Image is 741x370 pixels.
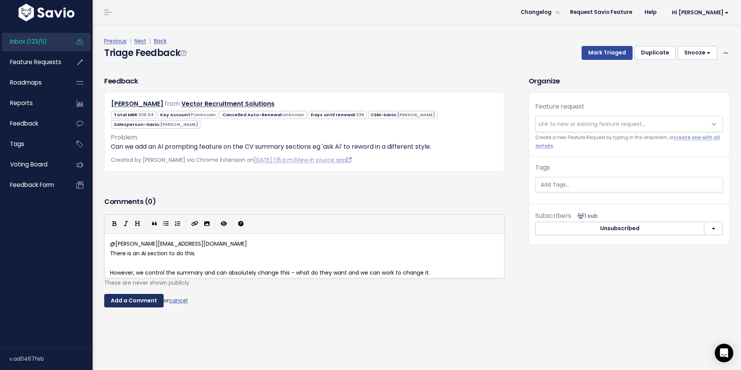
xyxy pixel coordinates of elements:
[10,119,38,127] span: Feedback
[201,218,213,230] button: Import an image
[104,294,504,308] div: or
[2,33,64,51] a: Inbox (123/0)
[10,58,61,66] span: Feature Requests
[169,296,188,304] a: cancel
[538,181,722,189] input: Add Tags...
[10,181,54,189] span: Feedback form
[104,294,164,308] input: Add a Comment
[672,10,729,15] span: Hi [PERSON_NAME]
[128,37,133,45] span: |
[181,99,274,108] a: Vector Recruitment Solutions
[120,218,132,230] button: Italic
[134,37,146,45] a: Next
[17,4,76,21] img: logo-white.9d6f32f41409.svg
[215,219,216,229] i: |
[9,349,93,369] div: v.ad0467feb
[521,10,552,15] span: Changelog
[110,249,196,257] span: There is an AI section to do this.
[111,111,156,119] span: Total MRR:
[148,37,152,45] span: |
[10,160,47,168] span: Voting Board
[2,176,64,194] a: Feedback form
[296,156,352,164] a: View in source app
[160,121,198,127] span: [PERSON_NAME]
[111,156,352,164] span: Created by [PERSON_NAME] via Chrome Extension on |
[10,37,47,46] span: Inbox (123/0)
[232,219,233,229] i: |
[110,240,247,248] span: @[PERSON_NAME][EMAIL_ADDRESS][DOMAIN_NAME]
[308,111,367,119] span: Days until renewal:
[160,218,172,230] button: Generic List
[104,196,504,207] h3: Comments ( )
[165,99,180,108] span: from
[582,46,633,60] button: Mark Triaged
[356,112,364,118] span: 339
[138,112,154,118] span: 339.04
[2,74,64,92] a: Roadmaps
[634,46,676,60] button: Duplicate
[111,133,137,142] span: Problem
[283,112,304,118] span: Unknown
[2,94,64,112] a: Reports
[535,134,723,150] small: Create a new Feature Request by typing in the dropdown, or .
[2,53,64,71] a: Feature Requests
[715,344,733,362] div: Open Intercom Messenger
[235,218,247,230] button: Markdown Guide
[220,111,306,119] span: Cancelled Auto-Renewal:
[564,7,638,18] a: Request Savio Feature
[132,218,143,230] button: Heading
[218,218,230,230] button: Toggle Preview
[2,135,64,153] a: Tags
[194,112,216,118] span: Unknown
[104,279,190,287] span: These are never shown publicly.
[254,156,294,164] a: [DATE] 1:15 p.m.
[529,76,729,86] h3: Organize
[108,218,120,230] button: Bold
[535,222,704,236] button: Unsubscribed
[148,197,152,206] span: 0
[154,37,167,45] a: Back
[2,115,64,132] a: Feedback
[104,46,186,60] h4: Triage Feedback
[574,212,598,220] span: <p><strong>Subscribers</strong><br><br> - Lyndsay Stanley<br> </p>
[149,218,160,230] button: Quote
[110,269,430,277] span: However, we control the summary and can absolutely change this - what do they want and we can wor...
[678,46,717,60] button: Snooze
[539,120,645,128] span: Link to new or existing feature request...
[535,102,584,111] label: Feature request
[111,121,200,129] span: Salesperson-Savio:
[104,37,127,45] a: Previous
[10,99,33,107] span: Reports
[535,134,720,149] a: create one with all details
[10,140,24,148] span: Tags
[2,156,64,173] a: Voting Board
[535,163,550,172] label: Tags
[535,211,571,220] span: Subscribers
[397,112,435,118] span: [PERSON_NAME]
[157,111,218,119] span: Key Account?:
[638,7,663,18] a: Help
[111,99,163,108] a: [PERSON_NAME]
[189,218,201,230] button: Create Link
[111,142,498,151] p: Can we add an AI prompting feature on the CV summary sections eg 'ask AI' to reword in a differen...
[104,76,138,86] h3: Feedback
[10,78,42,87] span: Roadmaps
[663,7,735,19] a: Hi [PERSON_NAME]
[368,111,438,119] span: CSM-Savio:
[172,218,183,230] button: Numbered List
